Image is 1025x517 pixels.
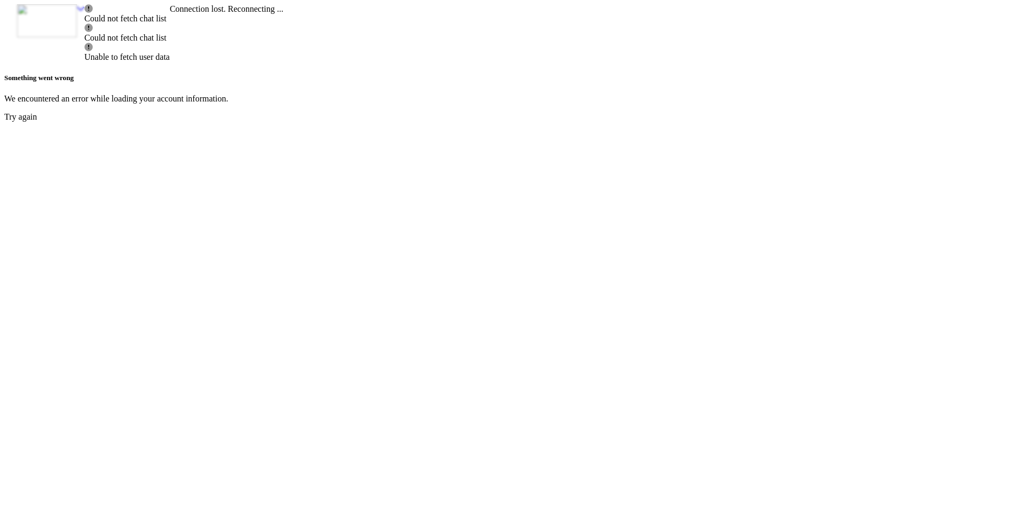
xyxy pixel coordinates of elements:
[84,33,170,43] div: Could not fetch chat list
[84,14,170,23] div: Could not fetch chat list
[4,112,1021,122] div: Try again
[170,4,283,14] div: Connection lost. Reconnecting ...
[4,94,1021,104] p: We encountered an error while loading your account information.
[84,52,170,62] div: Unable to fetch user data
[4,74,1021,82] h5: Something went wrong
